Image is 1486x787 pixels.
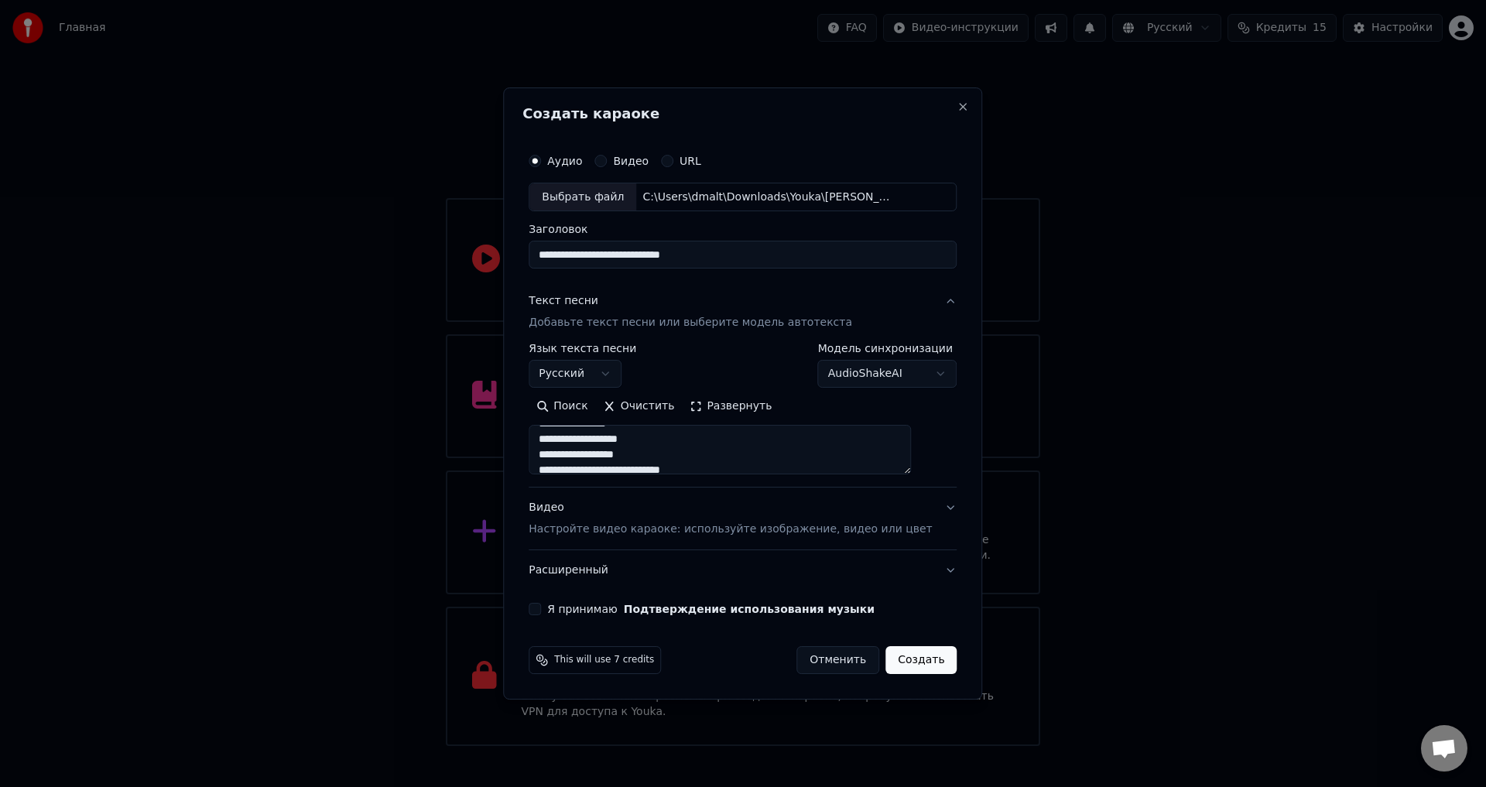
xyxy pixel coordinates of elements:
[529,395,595,419] button: Поиск
[529,344,636,354] label: Язык текста песни
[529,282,957,344] button: Текст песниДобавьте текст песни или выберите модель автотекста
[636,190,899,205] div: C:\Users\dmalt\Downloads\Youka\[PERSON_NAME] - [DATE].mp3
[529,522,932,537] p: Настройте видео караоке: используйте изображение, видео или цвет
[885,646,957,674] button: Создать
[613,156,649,166] label: Видео
[547,604,875,614] label: Я принимаю
[680,156,701,166] label: URL
[529,488,957,550] button: ВидеоНастройте видео караоке: используйте изображение, видео или цвет
[796,646,879,674] button: Отменить
[529,294,598,310] div: Текст песни
[529,183,636,211] div: Выбрать файл
[522,107,963,121] h2: Создать караоке
[529,501,932,538] div: Видео
[682,395,779,419] button: Развернуть
[529,316,852,331] p: Добавьте текст песни или выберите модель автотекста
[529,224,957,235] label: Заголовок
[547,156,582,166] label: Аудио
[596,395,683,419] button: Очистить
[624,604,875,614] button: Я принимаю
[529,344,957,488] div: Текст песниДобавьте текст песни или выберите модель автотекста
[818,344,957,354] label: Модель синхронизации
[554,654,654,666] span: This will use 7 credits
[529,550,957,590] button: Расширенный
